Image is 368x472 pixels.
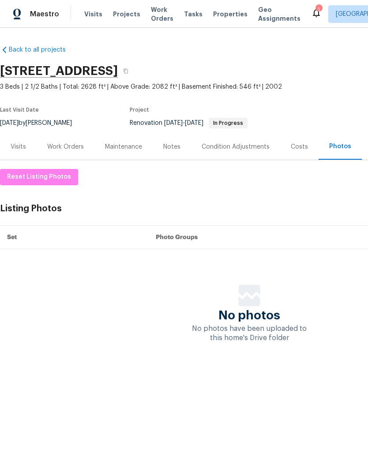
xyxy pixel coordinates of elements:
[202,142,270,151] div: Condition Adjustments
[151,5,173,23] span: Work Orders
[329,142,351,151] div: Photos
[105,142,142,151] div: Maintenance
[213,10,248,19] span: Properties
[185,120,203,126] span: [DATE]
[210,120,247,126] span: In Progress
[184,11,203,17] span: Tasks
[164,120,183,126] span: [DATE]
[291,142,308,151] div: Costs
[84,10,102,19] span: Visits
[163,142,180,151] div: Notes
[164,120,203,126] span: -
[30,10,59,19] span: Maestro
[118,63,134,79] button: Copy Address
[315,5,322,14] div: 1
[258,5,300,23] span: Geo Assignments
[113,10,140,19] span: Projects
[218,311,280,320] span: No photos
[7,172,71,183] span: Reset Listing Photos
[130,120,248,126] span: Renovation
[192,325,307,341] span: No photos have been uploaded to this home's Drive folder
[130,107,149,112] span: Project
[11,142,26,151] div: Visits
[47,142,84,151] div: Work Orders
